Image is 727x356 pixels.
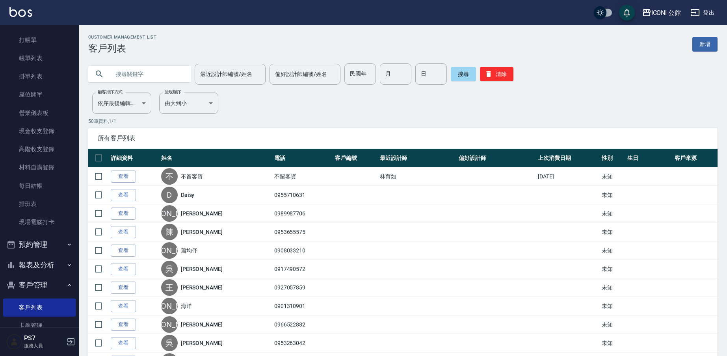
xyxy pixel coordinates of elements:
button: 清除 [480,67,513,81]
a: 查看 [111,319,136,331]
a: [PERSON_NAME] [181,284,223,291]
a: 掛單列表 [3,67,76,85]
a: 材料自購登錄 [3,158,76,176]
td: 未知 [600,167,625,186]
a: 營業儀表板 [3,104,76,122]
a: Daisy [181,191,195,199]
label: 顧客排序方式 [98,89,123,95]
td: 未知 [600,334,625,352]
div: [PERSON_NAME] [161,316,178,333]
td: 0953655575 [272,223,333,241]
a: 查看 [111,245,136,257]
th: 詳細資料 [109,149,159,167]
p: 50 筆資料, 1 / 1 [88,118,718,125]
th: 客戶來源 [673,149,718,167]
a: [PERSON_NAME] [181,228,223,236]
td: 未知 [600,204,625,223]
button: ICONI 公館 [639,5,684,21]
div: [PERSON_NAME] [161,242,178,259]
div: [PERSON_NAME] [161,205,178,222]
td: 未知 [600,241,625,260]
button: 客戶管理 [3,275,76,295]
a: 客戶列表 [3,299,76,317]
a: 每日結帳 [3,177,76,195]
img: Logo [9,7,32,17]
a: 查看 [111,189,136,201]
button: 登出 [687,6,718,20]
td: 未知 [600,223,625,241]
button: 搜尋 [451,67,476,81]
td: 0901310901 [272,297,333,315]
a: [PERSON_NAME] [181,210,223,217]
td: 未知 [600,186,625,204]
td: 0953263042 [272,334,333,352]
h5: PS7 [24,334,64,342]
span: 所有客戶列表 [98,134,708,142]
a: 海洋 [181,302,192,310]
td: 0908033210 [272,241,333,260]
div: D [161,187,178,203]
label: 呈現順序 [165,89,181,95]
button: save [619,5,635,20]
td: 0927057859 [272,278,333,297]
div: 王 [161,279,178,296]
a: 座位開單 [3,85,76,104]
td: [DATE] [536,167,600,186]
h3: 客戶列表 [88,43,156,54]
a: 查看 [111,337,136,349]
a: 排班表 [3,195,76,213]
a: 查看 [111,226,136,238]
th: 客戶編號 [333,149,378,167]
a: 查看 [111,171,136,183]
a: 查看 [111,300,136,312]
a: [PERSON_NAME] [181,321,223,328]
a: 現場電腦打卡 [3,213,76,231]
a: 查看 [111,208,136,220]
th: 生日 [625,149,673,167]
td: 0989987706 [272,204,333,223]
a: 高階收支登錄 [3,140,76,158]
div: 陳 [161,224,178,240]
a: 查看 [111,263,136,275]
th: 性別 [600,149,625,167]
a: 蕭均伃 [181,247,197,254]
th: 姓名 [159,149,272,167]
div: 吳 [161,335,178,351]
td: 未知 [600,297,625,315]
td: 0966522882 [272,315,333,334]
div: 由大到小 [159,93,218,114]
button: 報表及分析 [3,255,76,275]
a: 打帳單 [3,31,76,49]
th: 上次消費日期 [536,149,600,167]
div: 吳 [161,261,178,277]
td: 0955710631 [272,186,333,204]
td: 0917490572 [272,260,333,278]
th: 最近設計師 [378,149,457,167]
td: 不留客資 [272,167,333,186]
input: 搜尋關鍵字 [110,63,184,85]
td: 未知 [600,260,625,278]
a: [PERSON_NAME] [181,339,223,347]
a: 現金收支登錄 [3,122,76,140]
div: 依序最後編輯時間 [92,93,151,114]
a: 不留客資 [181,172,203,180]
img: Person [6,334,22,350]
div: [PERSON_NAME] [161,298,178,314]
a: 帳單列表 [3,49,76,67]
a: 新增 [692,37,718,52]
td: 林育如 [378,167,457,186]
button: 預約管理 [3,234,76,255]
h2: Customer Management List [88,35,156,40]
th: 電話 [272,149,333,167]
p: 服務人員 [24,342,64,349]
a: 卡券管理 [3,317,76,335]
th: 偏好設計師 [457,149,536,167]
a: [PERSON_NAME] [181,265,223,273]
a: 查看 [111,282,136,294]
div: ICONI 公館 [651,8,681,18]
td: 未知 [600,278,625,297]
div: 不 [161,168,178,185]
td: 未知 [600,315,625,334]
